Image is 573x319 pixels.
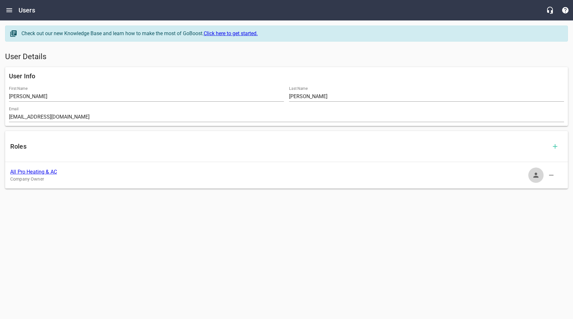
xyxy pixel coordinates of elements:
p: Company Owner [10,176,553,183]
a: Click here to get started. [204,30,258,36]
h6: Roles [10,141,547,152]
h6: Users [19,5,35,15]
label: Last Name [289,87,308,90]
label: First Name [9,87,27,90]
h6: User Info [9,71,564,81]
label: Email [9,107,19,111]
button: Delete Role [544,167,559,183]
button: Live Chat [542,3,558,18]
a: All Pro Heating & AC [10,169,57,175]
div: Check out our new Knowledge Base and learn how to make the most of GoBoost. [21,30,561,37]
h5: User Details [5,52,568,62]
button: Support Portal [558,3,573,18]
button: Open drawer [2,3,17,18]
button: Add Role [547,139,563,154]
